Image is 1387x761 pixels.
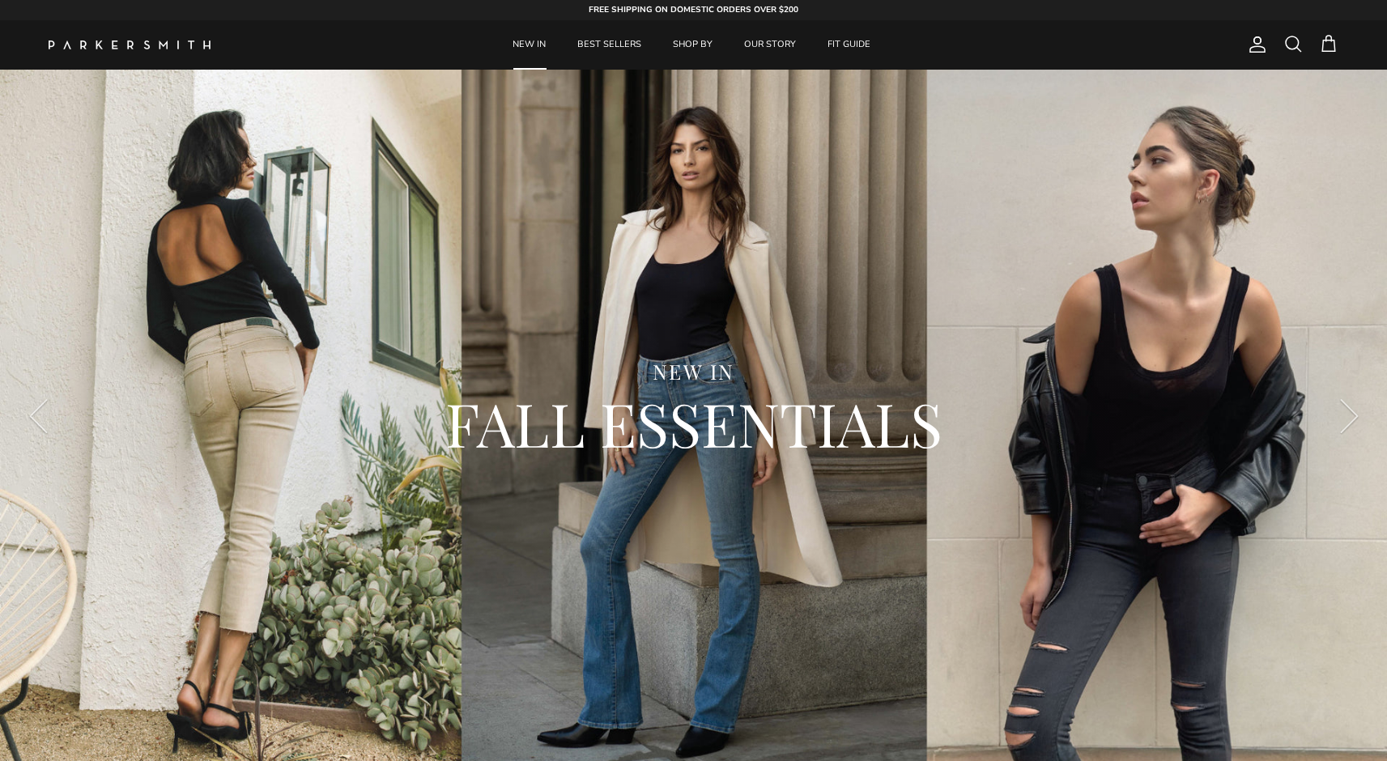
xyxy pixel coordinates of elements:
a: FIT GUIDE [813,20,885,70]
img: Parker Smith [49,40,211,49]
a: NEW IN [498,20,560,70]
div: NEW IN [89,359,1298,385]
a: SHOP BY [658,20,727,70]
a: BEST SELLERS [563,20,656,70]
strong: FREE SHIPPING ON DOMESTIC ORDERS OVER $200 [589,4,798,15]
h2: FALL ESSENTIALS [89,385,1298,462]
a: OUR STORY [730,20,811,70]
div: Primary [241,20,1142,70]
a: Account [1241,35,1267,54]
